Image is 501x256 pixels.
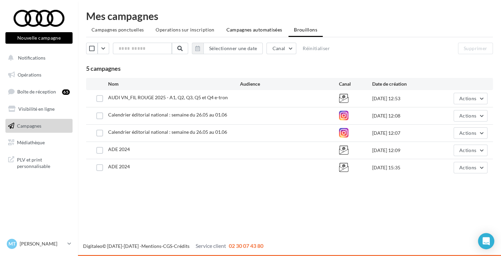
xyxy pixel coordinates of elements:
[459,95,476,101] span: Actions
[8,240,16,247] span: MT
[266,43,296,54] button: Canal
[300,44,333,52] button: Réinitialiser
[372,130,438,136] div: [DATE] 12:07
[458,43,493,54] button: Supprimer
[454,110,487,122] button: Actions
[108,81,240,87] div: Nom
[83,243,102,249] a: Digitaleo
[92,27,144,33] span: Campagnes ponctuelles
[4,84,74,99] a: Boîte de réception65
[18,106,55,112] span: Visibilité en ligne
[4,119,74,133] a: Campagnes
[372,95,438,102] div: [DATE] 12:53
[372,147,438,154] div: [DATE] 12:09
[83,243,263,249] span: © [DATE]-[DATE] - - -
[86,65,121,72] span: 5 campagnes
[17,140,45,145] span: Médiathèque
[108,112,227,118] span: Calendrier éditorial national : semaine du 26.05 au 01.06
[108,164,130,169] span: ADE 2024
[62,89,70,95] div: 65
[339,81,372,87] div: Canal
[4,68,74,82] a: Opérations
[156,27,214,33] span: Operations sur inscription
[20,240,65,247] p: [PERSON_NAME]
[459,165,476,170] span: Actions
[192,43,263,54] button: Sélectionner une date
[240,81,339,87] div: Audience
[4,152,74,172] a: PLV et print personnalisable
[454,162,487,173] button: Actions
[372,112,438,119] div: [DATE] 12:08
[5,237,73,250] a: MT [PERSON_NAME]
[478,233,494,249] div: Open Intercom Messenger
[141,243,161,249] a: Mentions
[108,146,130,152] span: ADE 2024
[17,89,56,94] span: Boîte de réception
[196,242,226,249] span: Service client
[108,94,228,100] span: AUDI VN_FIL ROUGE 2025 - A1, Q2, Q3, Q5 et Q4 e-tron
[4,135,74,150] a: Médiathèque
[174,243,189,249] a: Crédits
[18,55,45,61] span: Notifications
[372,164,438,171] div: [DATE] 15:35
[454,127,487,139] button: Actions
[459,130,476,136] span: Actions
[17,155,70,170] span: PLV et print personnalisable
[454,145,487,156] button: Actions
[372,81,438,87] div: Date de création
[18,72,41,78] span: Opérations
[4,51,71,65] button: Notifications
[459,147,476,153] span: Actions
[86,11,493,21] div: Mes campagnes
[163,243,172,249] a: CGS
[226,27,282,33] span: Campagnes automatisées
[229,242,263,249] span: 02 30 07 43 80
[203,43,263,54] button: Sélectionner une date
[459,113,476,119] span: Actions
[4,102,74,116] a: Visibilité en ligne
[108,129,227,135] span: Calendrier éditorial national : semaine du 26.05 au 01.06
[17,123,41,128] span: Campagnes
[5,32,73,44] button: Nouvelle campagne
[454,93,487,104] button: Actions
